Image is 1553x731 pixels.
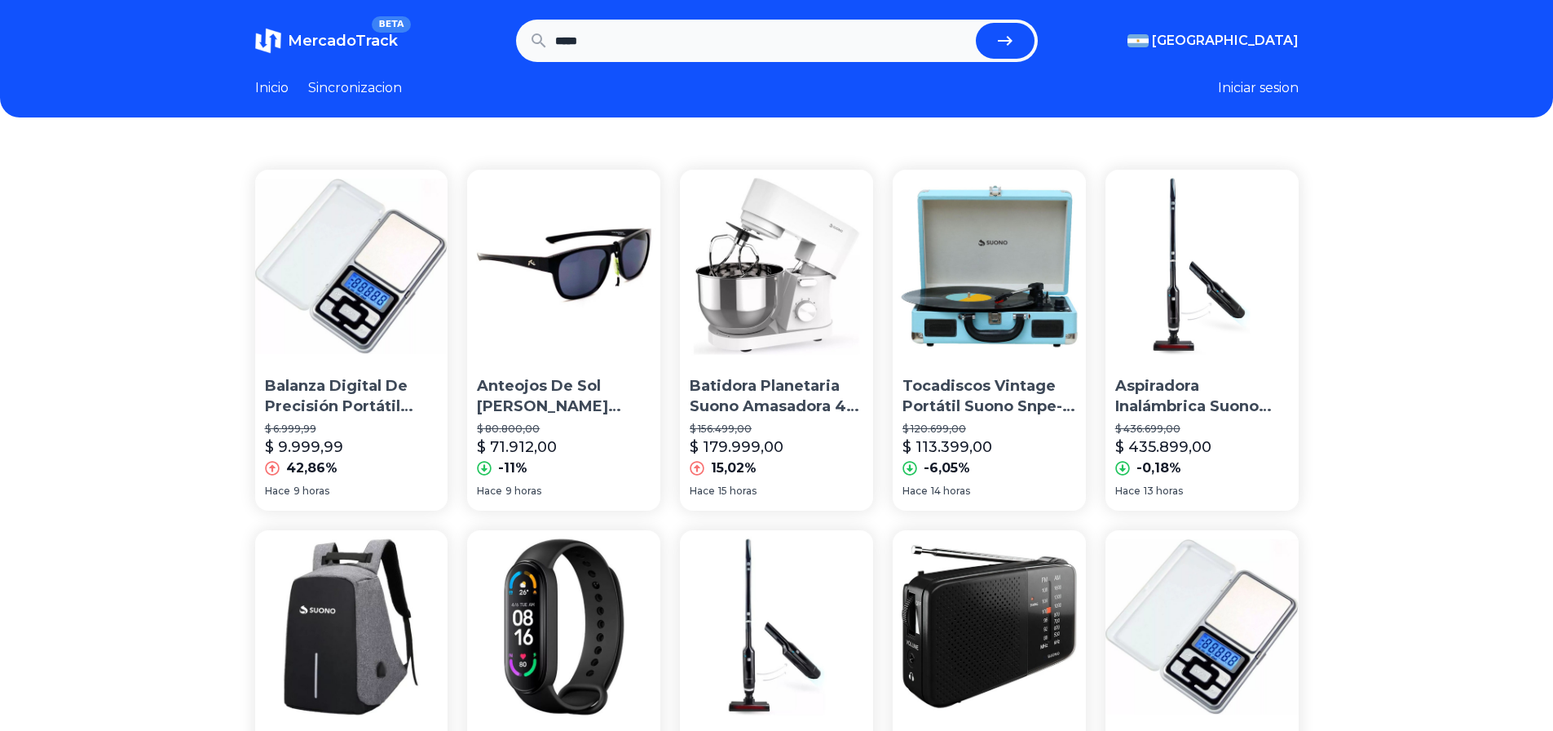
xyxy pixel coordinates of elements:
[255,28,398,54] a: MercadoTrackBETA
[1115,485,1140,498] span: Hace
[690,376,863,417] p: Batidora Planetaria Suono Amasadora 4.5 L 3 En 1 1000w
[1144,485,1183,498] span: 13 horas
[902,436,992,459] p: $ 113.399,00
[711,459,757,478] p: 15,02%
[902,485,928,498] span: Hace
[265,436,343,459] p: $ 9.999,99
[477,376,651,417] p: Anteojos De Sol [PERSON_NAME] Suone Antirreflejo Optica
[477,485,502,498] span: Hace
[1115,376,1289,417] p: Aspiradora Inalámbrica Suono Recargable 2 En 1 300 Ml 135w
[255,170,448,363] img: Balanza Digital De Precisión Portátil Suono De 0,1 A 500 Gr.
[680,170,873,511] a: Batidora Planetaria Suono Amasadora 4.5 L 3 En 1 1000wBatidora Planetaria Suono Amasadora 4.5 L 3...
[293,485,329,498] span: 9 horas
[255,78,289,98] a: Inicio
[690,485,715,498] span: Hace
[1105,170,1299,511] a: Aspiradora Inalámbrica Suono Recargable 2 En 1 300 Ml 135wAspiradora Inalámbrica Suono Recargable...
[265,485,290,498] span: Hace
[308,78,402,98] a: Sincronizacion
[680,530,873,724] img: Aspiradora Inalámbrica Suono 2 En 1 Recargable 300 Ml 135w
[477,436,557,459] p: $ 71.912,00
[1127,34,1149,47] img: Argentina
[1152,31,1299,51] span: [GEOGRAPHIC_DATA]
[680,170,873,363] img: Batidora Planetaria Suono Amasadora 4.5 L 3 En 1 1000w
[1105,170,1299,363] img: Aspiradora Inalámbrica Suono Recargable 2 En 1 300 Ml 135w
[690,436,783,459] p: $ 179.999,00
[286,459,338,478] p: 42,86%
[931,485,970,498] span: 14 horas
[467,170,660,511] a: Anteojos De Sol Gafas Rusty Suone Antirreflejo OpticaAnteojos De Sol [PERSON_NAME] Suone Antirref...
[893,170,1086,363] img: Tocadiscos Vintage Portátil Suono Snpe-3000 Premium
[467,170,660,363] img: Anteojos De Sol Gafas Rusty Suone Antirreflejo Optica
[690,423,863,436] p: $ 156.499,00
[372,16,410,33] span: BETA
[924,459,970,478] p: -6,05%
[1115,423,1289,436] p: $ 436.699,00
[255,170,448,511] a: Balanza Digital De Precisión Portátil Suono De 0,1 A 500 Gr.Balanza Digital De Precisión Portátil...
[498,459,527,478] p: -11%
[265,376,439,417] p: Balanza Digital De Precisión Portátil Suono De 0,1 A 500 Gr.
[255,530,448,724] img: Mochila Antirrobo Impermeable Suono Puerto Usb Snac-1000
[1105,530,1299,724] img: Balanza Digital De Precisión Portátil Suono De 0,1 A 500 Gr.
[1218,78,1299,98] button: Iniciar sesion
[467,530,660,724] img: Reloj Inteligente Smartwatch Suono M7 Pulsera Bluetooth
[718,485,757,498] span: 15 horas
[1136,459,1181,478] p: -0,18%
[1115,436,1211,459] p: $ 435.899,00
[893,170,1086,511] a: Tocadiscos Vintage Portátil Suono Snpe-3000 PremiumTocadiscos Vintage Portátil Suono Snpe-3000 Pr...
[505,485,541,498] span: 9 horas
[477,423,651,436] p: $ 80.800,00
[902,376,1076,417] p: Tocadiscos Vintage Portátil Suono Snpe-3000 Premium
[902,423,1076,436] p: $ 120.699,00
[1127,31,1299,51] button: [GEOGRAPHIC_DATA]
[265,423,439,436] p: $ 6.999,99
[255,28,281,54] img: MercadoTrack
[893,530,1086,724] img: Radio Portatil A Pilas Suono Am Fm De Mano Entrada Auricular
[288,32,398,50] span: MercadoTrack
